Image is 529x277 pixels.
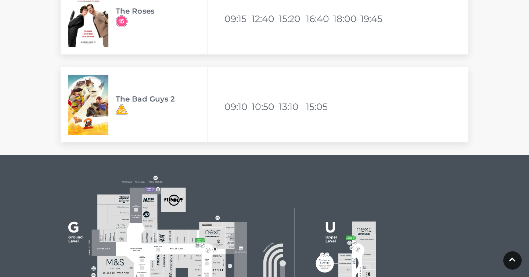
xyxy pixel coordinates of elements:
[224,98,250,116] li: 09:10
[116,7,208,15] h3: The Roses
[279,98,305,116] li: 13:10
[306,10,332,28] li: 16:40
[360,10,386,28] li: 19:45
[333,10,359,28] li: 18:00
[306,98,332,116] li: 15:05
[252,10,277,28] li: 12:40
[279,10,305,28] li: 15:20
[224,10,250,28] li: 09:15
[252,98,277,116] li: 10:50
[116,95,208,103] h3: The Bad Guys 2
